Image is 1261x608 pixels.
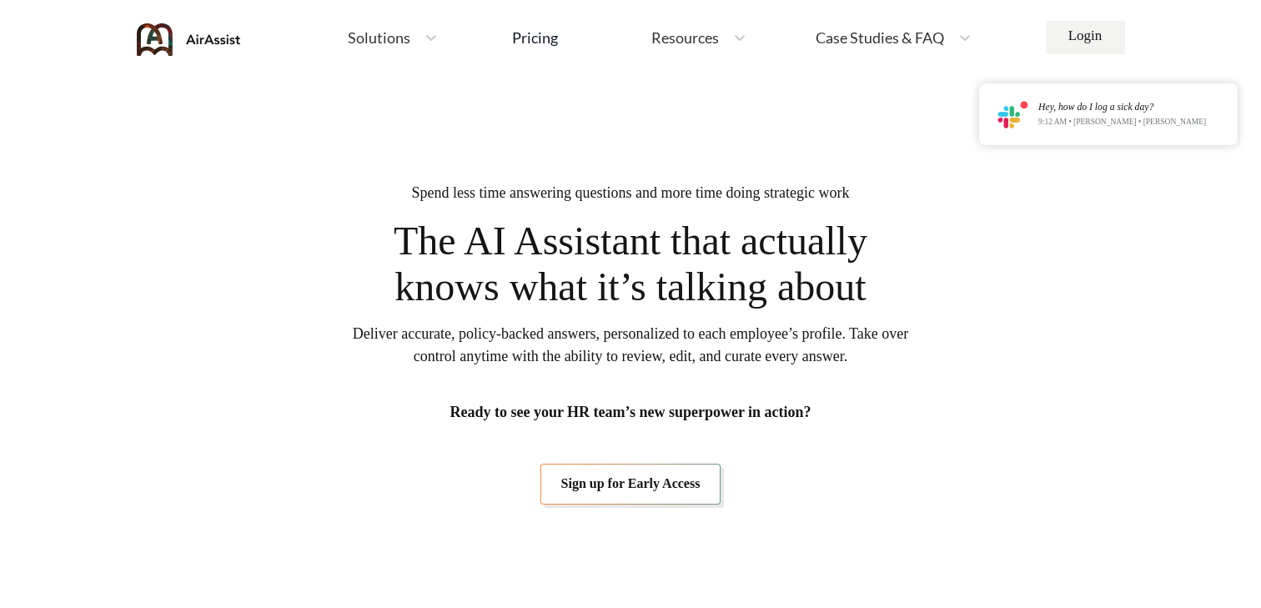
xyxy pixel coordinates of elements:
a: Pricing [512,23,558,53]
span: The AI Assistant that actually knows what it’s talking about [372,218,890,309]
div: Pricing [512,30,558,45]
span: Case Studies & FAQ [816,30,944,45]
a: Login [1046,21,1125,54]
div: Hey, how do I log a sick day? [1038,102,1206,113]
span: Solutions [348,30,410,45]
img: notification [997,100,1028,128]
span: Resources [651,30,719,45]
a: Sign up for Early Access [540,464,721,504]
span: Spend less time answering questions and more time doing strategic work [412,182,850,204]
img: AirAssist [137,23,241,56]
p: 9:12 AM • [PERSON_NAME] • [PERSON_NAME] [1038,118,1206,127]
span: Deliver accurate, policy-backed answers, personalized to each employee’s profile. Take over contr... [351,323,910,368]
span: Ready to see your HR team’s new superpower in action? [450,401,811,424]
